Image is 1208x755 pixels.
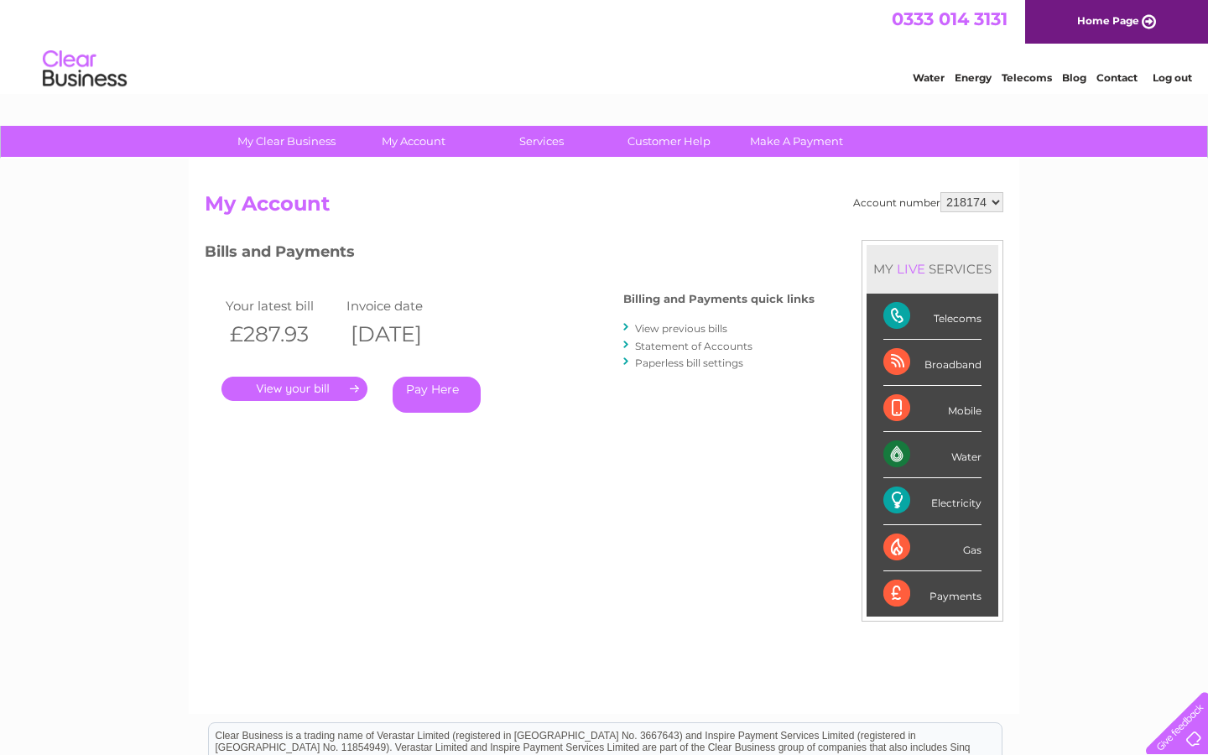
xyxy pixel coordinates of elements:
[221,294,342,317] td: Your latest bill
[1002,71,1052,84] a: Telecoms
[853,192,1003,212] div: Account number
[727,126,866,157] a: Make A Payment
[883,294,981,340] div: Telecoms
[472,126,611,157] a: Services
[883,340,981,386] div: Broadband
[867,245,998,293] div: MY SERVICES
[635,340,752,352] a: Statement of Accounts
[205,240,815,269] h3: Bills and Payments
[883,478,981,524] div: Electricity
[217,126,356,157] a: My Clear Business
[883,525,981,571] div: Gas
[913,71,945,84] a: Water
[600,126,738,157] a: Customer Help
[1153,71,1192,84] a: Log out
[635,357,743,369] a: Paperless bill settings
[623,293,815,305] h4: Billing and Payments quick links
[42,44,128,95] img: logo.png
[955,71,992,84] a: Energy
[209,9,1002,81] div: Clear Business is a trading name of Verastar Limited (registered in [GEOGRAPHIC_DATA] No. 3667643...
[892,8,1008,29] a: 0333 014 3131
[893,261,929,277] div: LIVE
[221,377,367,401] a: .
[205,192,1003,224] h2: My Account
[342,317,463,351] th: [DATE]
[883,386,981,432] div: Mobile
[883,432,981,478] div: Water
[221,317,342,351] th: £287.93
[1096,71,1138,84] a: Contact
[345,126,483,157] a: My Account
[1062,71,1086,84] a: Blog
[342,294,463,317] td: Invoice date
[393,377,481,413] a: Pay Here
[883,571,981,617] div: Payments
[635,322,727,335] a: View previous bills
